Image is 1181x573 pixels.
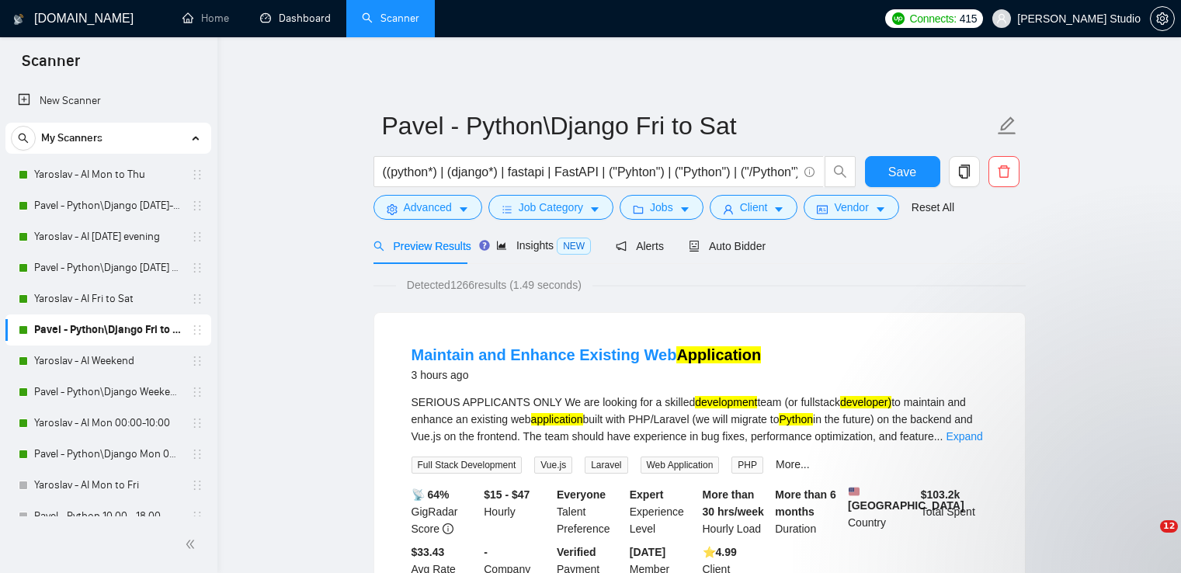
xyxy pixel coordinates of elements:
button: folderJobscaret-down [620,195,703,220]
a: Yaroslav - AI [DATE] evening [34,221,182,252]
span: Detected 1266 results (1.49 seconds) [396,276,592,293]
b: Verified [557,546,596,558]
span: Insights [496,239,591,252]
a: Pavel - Python\Django [DATE]-[DATE] 18:00 - 10:00 [34,190,182,221]
div: Hourly Load [700,486,773,537]
span: holder [191,293,203,305]
button: barsJob Categorycaret-down [488,195,613,220]
b: Expert [630,488,664,501]
span: Jobs [650,199,673,216]
span: Scanner [9,50,92,82]
div: 3 hours ago [412,366,762,384]
span: info-circle [443,523,453,534]
span: caret-down [679,203,690,215]
b: More than 6 months [775,488,836,518]
a: Yaroslav - AI Mon 00:00-10:00 [34,408,182,439]
span: holder [191,448,203,460]
button: userClientcaret-down [710,195,798,220]
span: Preview Results [373,240,471,252]
span: notification [616,241,627,252]
span: My Scanners [41,123,102,154]
mark: developer) [840,396,891,408]
a: New Scanner [18,85,199,116]
span: Advanced [404,199,452,216]
a: More... [776,458,810,471]
a: homeHome [182,12,229,25]
img: logo [13,7,24,32]
span: setting [387,203,398,215]
img: 🇺🇸 [849,486,860,497]
input: Search Freelance Jobs... [383,162,797,182]
span: delete [989,165,1019,179]
span: idcard [817,203,828,215]
span: holder [191,262,203,274]
b: $33.43 [412,546,445,558]
span: holder [191,510,203,523]
span: holder [191,417,203,429]
mark: Application [676,346,761,363]
span: caret-down [875,203,886,215]
span: search [373,241,384,252]
div: Duration [772,486,845,537]
b: Everyone [557,488,606,501]
span: caret-down [458,203,469,215]
span: Vendor [834,199,868,216]
div: Tooltip anchor [478,238,492,252]
span: 12 [1160,520,1178,533]
button: delete [988,156,1019,187]
span: Job Category [519,199,583,216]
b: [DATE] [630,546,665,558]
div: GigRadar Score [408,486,481,537]
span: edit [997,116,1017,136]
span: 415 [960,10,977,27]
b: [GEOGRAPHIC_DATA] [848,486,964,512]
mark: Python [779,413,813,425]
span: holder [191,168,203,181]
b: - [484,546,488,558]
span: Auto Bidder [689,240,766,252]
a: Pavel - Python\Django Fri to Sat [34,314,182,346]
a: Yaroslav - AI Mon to Thu [34,159,182,190]
a: Yaroslav - AI Weekend [34,346,182,377]
div: Hourly [481,486,554,537]
a: Yaroslav - AI Fri to Sat [34,283,182,314]
button: copy [949,156,980,187]
b: 📡 64% [412,488,450,501]
div: Talent Preference [554,486,627,537]
span: Save [888,162,916,182]
span: Alerts [616,240,664,252]
a: searchScanner [362,12,419,25]
span: caret-down [589,203,600,215]
span: Vue.js [534,457,572,474]
span: holder [191,479,203,491]
span: NEW [557,238,591,255]
b: ⭐️ 4.99 [703,546,737,558]
span: Web Application [641,457,720,474]
a: Pavel - Python\Django Weekends [34,377,182,408]
img: upwork-logo.png [892,12,905,25]
span: robot [689,241,700,252]
a: Pavel - Python 10 00 - 18 00 [34,501,182,532]
div: Country [845,486,918,537]
span: holder [191,324,203,336]
span: holder [191,231,203,243]
div: SERIOUS APPLICANTS ONLY We are looking for a skilled team (or fullstack to maintain and enhance a... [412,394,988,445]
span: double-left [185,537,200,552]
a: setting [1150,12,1175,25]
button: Save [865,156,940,187]
button: setting [1150,6,1175,31]
span: area-chart [496,240,507,251]
span: bars [502,203,512,215]
a: Yaroslav - AI Mon to Fri [34,470,182,501]
button: settingAdvancedcaret-down [373,195,482,220]
span: search [12,133,35,144]
span: holder [191,386,203,398]
button: search [825,156,856,187]
a: Maintain and Enhance Existing WebApplication [412,346,762,363]
span: PHP [731,457,763,474]
li: New Scanner [5,85,211,116]
span: holder [191,355,203,367]
span: setting [1151,12,1174,25]
span: info-circle [804,167,815,177]
input: Scanner name... [382,106,994,145]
